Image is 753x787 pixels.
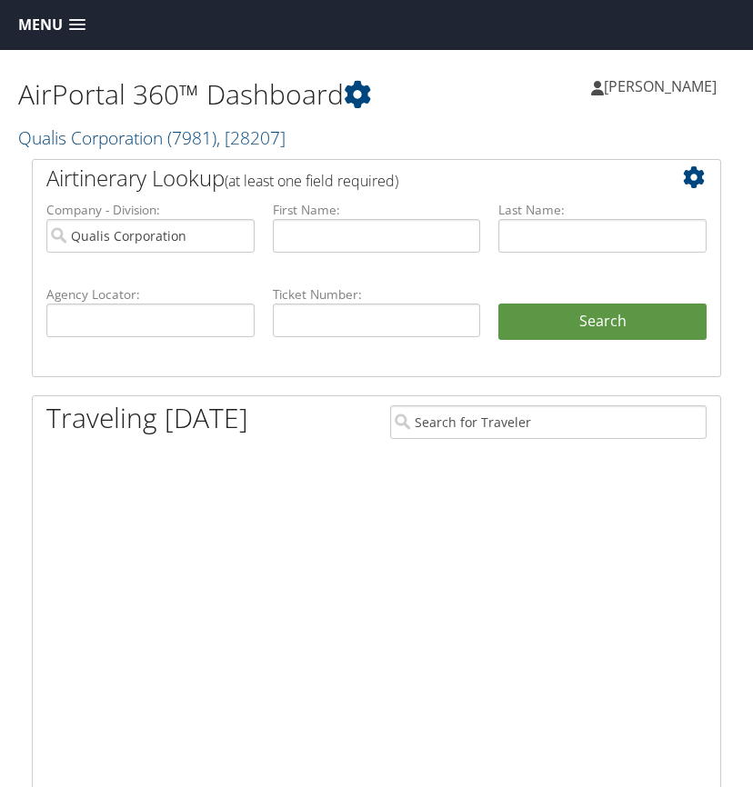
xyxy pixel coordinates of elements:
[591,59,735,114] a: [PERSON_NAME]
[46,399,248,437] h1: Traveling [DATE]
[167,125,216,150] span: ( 7981 )
[273,285,481,304] label: Ticket Number:
[18,125,286,150] a: Qualis Corporation
[46,201,255,219] label: Company - Division:
[390,405,707,439] input: Search for Traveler
[498,201,707,219] label: Last Name:
[9,10,95,40] a: Menu
[18,75,376,114] h1: AirPortal 360™ Dashboard
[604,76,717,96] span: [PERSON_NAME]
[273,201,481,219] label: First Name:
[18,16,63,34] span: Menu
[225,171,398,191] span: (at least one field required)
[216,125,286,150] span: , [ 28207 ]
[46,163,649,194] h2: Airtinerary Lookup
[46,285,255,304] label: Agency Locator:
[498,304,707,340] button: Search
